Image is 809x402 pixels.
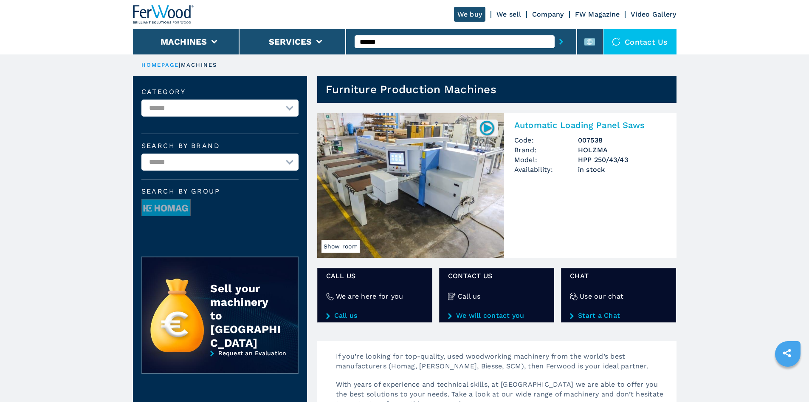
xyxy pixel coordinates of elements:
[327,351,677,379] p: If you’re looking for top-quality, used woodworking machinery from the world’s best manufacturers...
[326,83,496,96] h1: Furniture Production Machines
[578,145,666,155] h3: HOLZMA
[580,291,623,301] h4: Use our chat
[326,312,423,319] a: Call us
[496,10,521,18] a: We sell
[532,10,564,18] a: Company
[603,29,677,54] div: Contact us
[514,145,578,155] span: Brand:
[454,7,486,22] a: We buy
[570,293,578,300] img: Use our chat
[448,293,456,300] img: Call us
[181,61,217,69] p: machines
[514,165,578,174] span: Availability:
[269,37,312,47] button: Services
[578,165,666,174] span: in stock
[776,342,798,364] a: sharethis
[514,155,578,165] span: Model:
[578,155,666,165] h3: HPP 250/43/43
[141,188,299,195] span: Search by group
[570,271,667,281] span: Chat
[141,88,299,95] label: Category
[336,291,403,301] h4: We are here for you
[141,350,299,380] a: Request an Evaluation
[141,143,299,149] label: Search by brand
[575,10,620,18] a: FW Magazine
[612,37,620,46] img: Contact us
[317,113,677,258] a: Automatic Loading Panel Saws HOLZMA HPP 250/43/43Show room007538Automatic Loading Panel SawsCode:...
[479,120,495,136] img: 007538
[179,62,180,68] span: |
[317,113,504,258] img: Automatic Loading Panel Saws HOLZMA HPP 250/43/43
[570,312,667,319] a: Start a Chat
[448,312,545,319] a: We will contact you
[321,240,360,253] span: Show room
[133,5,194,24] img: Ferwood
[448,271,545,281] span: CONTACT US
[161,37,207,47] button: Machines
[141,62,179,68] a: HOMEPAGE
[555,32,568,51] button: submit-button
[210,282,281,350] div: Sell your machinery to [GEOGRAPHIC_DATA]
[631,10,676,18] a: Video Gallery
[142,200,190,217] img: image
[578,135,666,145] h3: 007538
[458,291,481,301] h4: Call us
[514,135,578,145] span: Code:
[326,293,334,300] img: We are here for you
[326,271,423,281] span: Call us
[514,120,666,130] h2: Automatic Loading Panel Saws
